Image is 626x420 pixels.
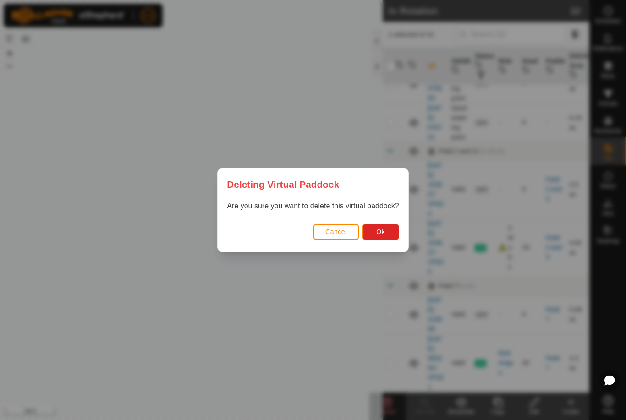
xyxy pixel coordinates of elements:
[227,201,399,212] p: Are you sure you want to delete this virtual paddock?
[313,224,359,240] button: Cancel
[362,224,399,240] button: Ok
[376,228,385,235] span: Ok
[227,177,339,191] span: Deleting Virtual Paddock
[325,228,347,235] span: Cancel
